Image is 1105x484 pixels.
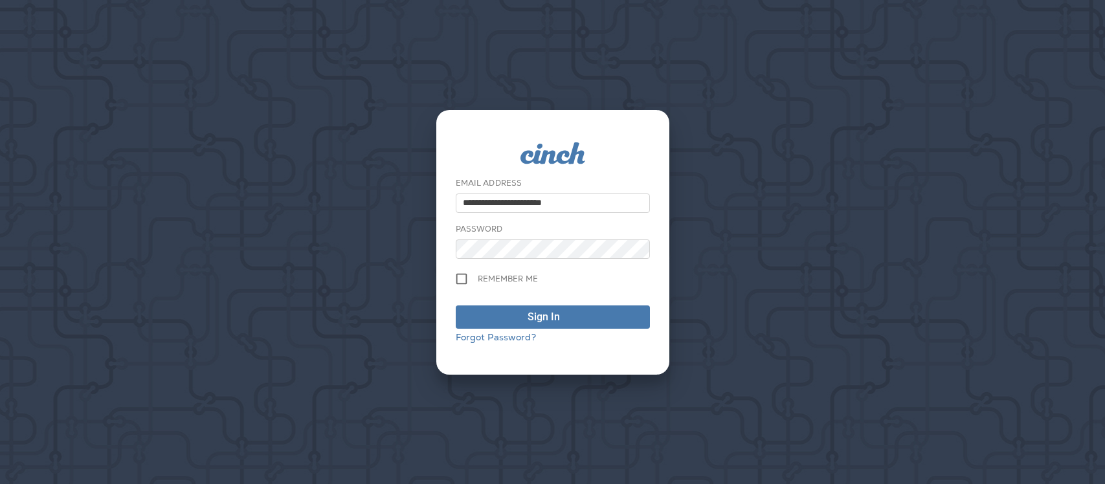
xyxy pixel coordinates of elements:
[456,178,522,188] label: Email Address
[456,305,650,329] button: Sign In
[478,274,539,284] span: Remember me
[456,224,503,234] label: Password
[456,331,536,343] a: Forgot Password?
[528,309,560,325] div: Sign In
